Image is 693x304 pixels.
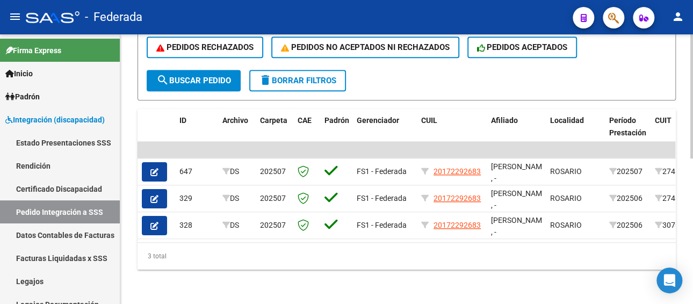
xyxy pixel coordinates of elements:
[179,219,214,231] div: 328
[324,116,349,125] span: Padrón
[550,221,582,229] span: ROSARIO
[421,116,437,125] span: CUIL
[357,116,399,125] span: Gerenciador
[320,109,352,156] datatable-header-cell: Padrón
[656,267,682,293] div: Open Intercom Messenger
[271,37,459,58] button: PEDIDOS NO ACEPTADOS NI RECHAZADOS
[5,45,61,56] span: Firma Express
[467,37,577,58] button: PEDIDOS ACEPTADOS
[298,116,312,125] span: CAE
[260,221,286,229] span: 202507
[5,68,33,79] span: Inicio
[352,109,417,156] datatable-header-cell: Gerenciador
[5,91,40,103] span: Padrón
[609,192,646,205] div: 202506
[655,116,672,125] span: CUIT
[256,109,293,156] datatable-header-cell: Carpeta
[179,165,214,178] div: 647
[156,76,231,85] span: Buscar Pedido
[434,194,481,202] span: 20172292683
[5,114,105,126] span: Integración (discapacidad)
[609,116,646,137] span: Período Prestación
[477,42,568,52] span: PEDIDOS ACEPTADOS
[281,42,450,52] span: PEDIDOS NO ACEPTADOS NI RECHAZADOS
[179,192,214,205] div: 329
[260,116,287,125] span: Carpeta
[491,216,548,237] span: [PERSON_NAME] , -
[9,10,21,23] mat-icon: menu
[222,165,251,178] div: DS
[156,74,169,86] mat-icon: search
[259,74,272,86] mat-icon: delete
[434,167,481,176] span: 20172292683
[434,221,481,229] span: 20172292683
[218,109,256,156] datatable-header-cell: Archivo
[417,109,487,156] datatable-header-cell: CUIL
[147,70,241,91] button: Buscar Pedido
[609,219,646,231] div: 202506
[672,10,684,23] mat-icon: person
[357,221,407,229] span: FS1 - Federada
[487,109,546,156] datatable-header-cell: Afiliado
[222,116,248,125] span: Archivo
[550,167,582,176] span: ROSARIO
[357,194,407,202] span: FS1 - Federada
[147,37,263,58] button: PEDIDOS RECHAZADOS
[179,116,186,125] span: ID
[546,109,605,156] datatable-header-cell: Localidad
[156,42,254,52] span: PEDIDOS RECHAZADOS
[260,194,286,202] span: 202507
[85,5,142,29] span: - Federada
[491,162,548,183] span: [PERSON_NAME] , -
[357,167,407,176] span: FS1 - Federada
[175,109,218,156] datatable-header-cell: ID
[138,243,676,270] div: 3 total
[491,189,548,210] span: [PERSON_NAME] , -
[609,165,646,178] div: 202507
[550,194,582,202] span: ROSARIO
[605,109,651,156] datatable-header-cell: Período Prestación
[260,167,286,176] span: 202507
[491,116,518,125] span: Afiliado
[259,76,336,85] span: Borrar Filtros
[293,109,320,156] datatable-header-cell: CAE
[249,70,346,91] button: Borrar Filtros
[550,116,584,125] span: Localidad
[222,192,251,205] div: DS
[222,219,251,231] div: DS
